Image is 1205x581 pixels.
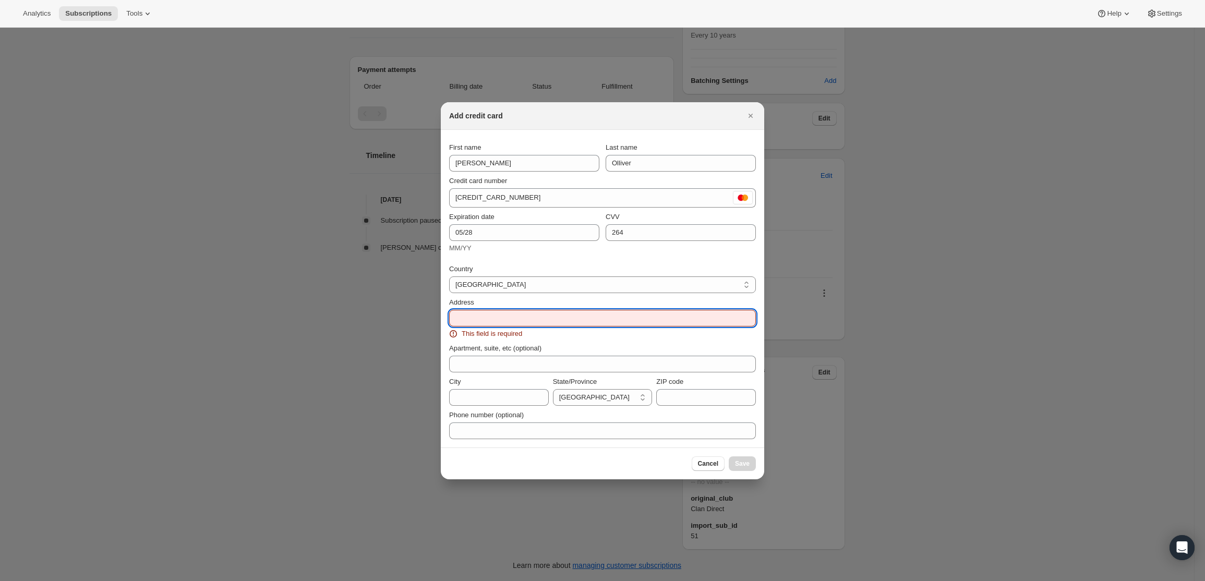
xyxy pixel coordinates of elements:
span: Phone number (optional) [449,411,524,419]
span: Settings [1157,9,1182,18]
span: Subscriptions [65,9,112,18]
span: First name [449,143,481,151]
span: Last name [606,143,637,151]
button: Cancel [692,456,725,471]
button: Settings [1140,6,1188,21]
span: Analytics [23,9,51,18]
span: Expiration date [449,213,495,221]
button: Subscriptions [59,6,118,21]
span: CVV [606,213,620,221]
button: Analytics [17,6,57,21]
button: Close [743,108,758,123]
span: City [449,378,461,385]
span: Tools [126,9,142,18]
span: MM/YY [449,244,472,252]
span: This field is required [462,329,522,339]
span: Help [1107,9,1121,18]
div: Open Intercom Messenger [1170,535,1195,560]
span: ZIP code [656,378,683,385]
button: Help [1090,6,1138,21]
span: Cancel [698,459,718,468]
span: Credit card number [449,177,507,185]
span: Apartment, suite, etc (optional) [449,344,541,352]
span: Country [449,265,473,273]
span: Address [449,298,474,306]
button: Tools [120,6,159,21]
span: State/Province [553,378,597,385]
h2: Add credit card [449,111,503,121]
